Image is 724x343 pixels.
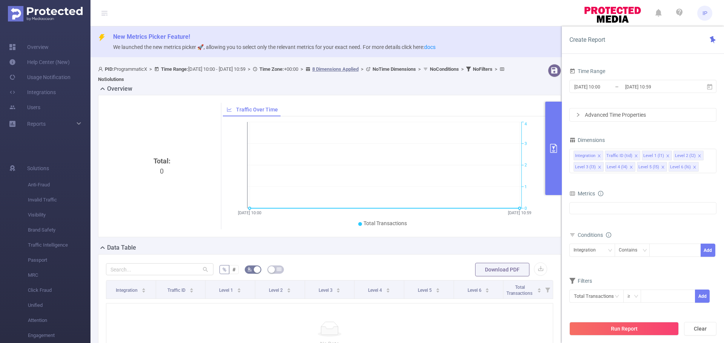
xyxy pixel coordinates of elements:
b: No Solutions [98,76,124,82]
tspan: 1 [525,184,527,189]
tspan: 2 [525,163,527,168]
li: Integration [574,151,603,160]
div: Level 5 (l5) [638,162,659,172]
i: icon: caret-up [189,287,193,289]
input: Search... [106,263,213,275]
button: Clear [684,322,716,335]
span: Level 6 [468,288,483,293]
div: Integration [574,244,601,256]
div: ≥ [627,290,635,302]
a: Users [9,100,40,115]
button: Add [695,290,710,303]
a: Reports [27,116,46,131]
i: icon: close [693,165,696,170]
tspan: [DATE] 10:59 [508,210,531,215]
span: Unified [28,298,90,313]
div: Contains [619,244,643,256]
div: Sort [436,287,440,291]
div: icon: rightAdvanced Time Properties [570,108,716,121]
h2: Data Table [107,243,136,252]
i: icon: down [608,248,612,253]
a: Usage Notification [9,70,71,85]
div: Traffic ID (tid) [606,151,632,161]
i: icon: caret-down [386,290,390,292]
i: icon: caret-down [237,290,241,292]
tspan: 3 [525,141,527,146]
input: Start date [574,82,635,92]
h2: Overview [107,84,132,93]
span: Invalid Traffic [28,192,90,207]
a: Overview [9,40,49,55]
span: New Metrics Picker Feature! [113,33,190,40]
span: Metrics [569,191,595,197]
i: icon: caret-up [336,287,341,289]
i: icon: table [277,267,281,271]
span: > [416,66,423,72]
span: Filters [569,278,592,284]
span: Traffic Intelligence [28,238,90,253]
i: icon: caret-up [537,287,541,289]
i: icon: caret-down [336,290,341,292]
span: > [359,66,366,72]
a: docs [424,44,436,50]
li: Level 1 (l1) [642,151,672,160]
div: Level 4 (l4) [607,162,627,172]
span: Dimensions [569,137,605,143]
i: icon: close [698,154,701,159]
li: Level 6 (l6) [669,162,699,172]
button: Run Report [569,322,679,335]
span: > [459,66,466,72]
span: We launched the new metrics picker 🚀, allowing you to select only the relevant metrics for your e... [113,44,436,50]
i: icon: right [576,113,580,117]
div: Level 6 (l6) [670,162,691,172]
span: Level 4 [368,288,383,293]
div: Level 2 (l2) [675,151,696,161]
span: Traffic ID [167,288,187,293]
i: icon: line-chart [227,107,232,112]
i: icon: user [98,67,105,72]
span: Time Range [569,68,605,74]
tspan: 0 [525,206,527,211]
span: Anti-Fraud [28,177,90,192]
span: MRC [28,268,90,283]
b: Time Range: [161,66,188,72]
span: Brand Safety [28,223,90,238]
i: icon: caret-up [142,287,146,289]
span: Conditions [578,232,611,238]
img: Protected Media [8,6,83,21]
span: Reports [27,121,46,127]
i: icon: caret-up [287,287,291,289]
b: No Filters [473,66,492,72]
span: Solutions [27,161,49,176]
div: Integration [575,151,595,161]
i: icon: caret-up [386,287,390,289]
div: Sort [386,287,390,291]
b: Total: [153,157,170,165]
i: icon: caret-down [485,290,489,292]
i: icon: caret-down [436,290,440,292]
div: Level 3 (l3) [575,162,596,172]
span: Level 3 [319,288,334,293]
i: icon: close [629,165,633,170]
i: icon: caret-up [485,287,489,289]
li: Traffic ID (tid) [605,151,640,160]
div: Sort [336,287,341,291]
i: icon: close [598,165,601,170]
a: Help Center (New) [9,55,70,70]
span: ProgrammaticX [DATE] 10:00 - [DATE] 10:59 +00:00 [98,66,506,82]
button: Add [701,244,715,257]
b: No Time Dimensions [373,66,416,72]
span: Total Transactions [506,285,534,296]
li: Level 3 (l3) [574,162,604,172]
b: PID: [105,66,114,72]
span: Level 5 [418,288,433,293]
i: icon: caret-up [237,287,241,289]
i: icon: close [597,154,601,159]
span: Engagement [28,328,90,343]
b: No Conditions [430,66,459,72]
i: icon: info-circle [598,191,603,196]
span: > [492,66,500,72]
b: Time Zone: [259,66,284,72]
i: icon: thunderbolt [98,34,106,41]
li: Level 2 (l2) [673,151,704,160]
